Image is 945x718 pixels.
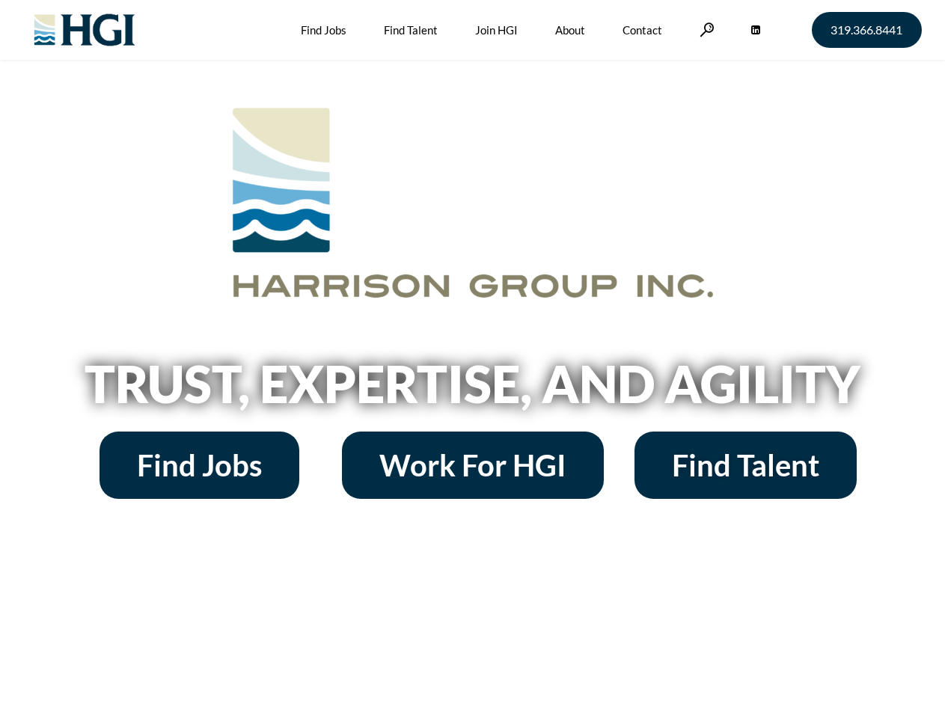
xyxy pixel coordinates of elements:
span: Work For HGI [379,450,566,480]
a: Find Jobs [100,432,299,499]
span: Find Jobs [137,450,262,480]
h2: Trust, Expertise, and Agility [46,358,899,409]
a: Work For HGI [342,432,604,499]
span: 319.366.8441 [831,24,902,36]
span: Find Talent [672,450,819,480]
a: 319.366.8441 [812,12,922,48]
a: Search [700,22,715,37]
a: Find Talent [634,432,857,499]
